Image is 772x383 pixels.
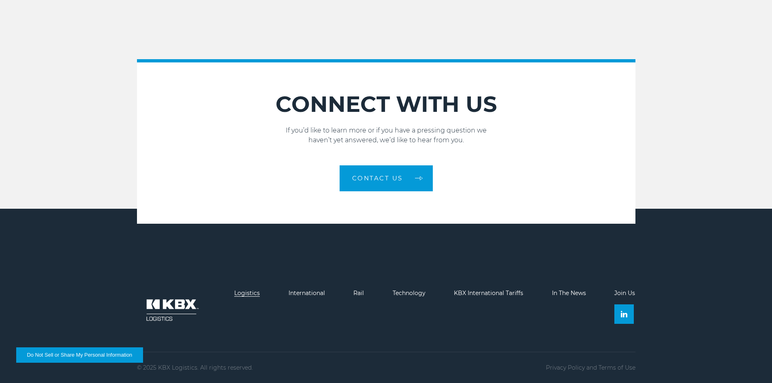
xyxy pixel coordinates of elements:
[234,289,260,297] a: Logistics
[353,289,364,297] a: Rail
[16,347,143,363] button: Do Not Sell or Share My Personal Information
[289,289,325,297] a: International
[552,289,586,297] a: In The News
[137,126,635,145] p: If you’d like to learn more or if you have a pressing question we haven’t yet answered, we’d like...
[454,289,523,297] a: KBX International Tariffs
[352,175,403,181] span: Contact Us
[393,289,426,297] a: Technology
[546,364,585,371] a: Privacy Policy
[137,91,635,118] h2: CONNECT WITH US
[586,364,597,371] span: and
[614,289,635,297] a: Join Us
[621,311,627,317] img: Linkedin
[340,165,433,191] a: Contact Us arrow arrow
[137,364,253,371] p: © 2025 KBX Logistics. All rights reserved.
[599,364,635,371] a: Terms of Use
[137,290,206,330] img: kbx logo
